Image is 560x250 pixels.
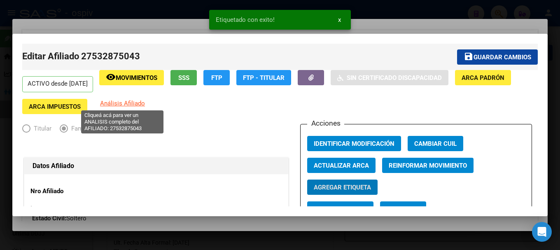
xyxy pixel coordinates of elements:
[338,16,341,23] span: x
[116,74,157,82] span: Movimientos
[462,74,504,82] span: ARCA Padrón
[307,180,378,195] button: Agregar Etiqueta
[68,124,93,133] span: Familiar
[216,16,275,24] span: Etiquetado con exito!
[414,140,457,147] span: Cambiar CUIL
[100,100,145,107] span: Análisis Afiliado
[203,70,230,85] button: FTP
[243,74,285,82] span: FTP - Titular
[532,222,552,242] div: Open Intercom Messenger
[178,74,189,82] span: SSS
[314,184,371,191] span: Agregar Etiqueta
[33,161,280,171] h1: Datos Afiliado
[22,99,87,114] button: ARCA Impuestos
[464,51,474,61] mat-icon: save
[314,206,367,213] span: Vencimiento PMI
[380,201,426,217] button: Categoria
[211,74,222,82] span: FTP
[457,49,538,65] button: Guardar cambios
[236,70,291,85] button: FTP - Titular
[30,124,51,133] span: Titular
[30,187,106,196] p: Nro Afiliado
[307,136,401,151] button: Identificar Modificación
[22,76,93,92] p: ACTIVO desde [DATE]
[389,162,467,169] span: Reinformar Movimiento
[307,158,376,173] button: Actualizar ARCA
[474,54,531,61] span: Guardar cambios
[347,74,442,82] span: Sin Certificado Discapacidad
[314,140,394,147] span: Identificar Modificación
[408,136,463,151] button: Cambiar CUIL
[331,70,448,85] button: Sin Certificado Discapacidad
[307,118,344,129] h3: Acciones
[455,70,511,85] button: ARCA Padrón
[22,51,140,61] span: Editar Afiliado 27532875043
[106,72,116,82] mat-icon: remove_red_eye
[99,70,164,85] button: Movimientos
[307,201,373,217] button: Vencimiento PMI
[29,103,81,110] span: ARCA Impuestos
[22,126,102,134] mat-radio-group: Elija una opción
[170,70,197,85] button: SSS
[314,162,369,169] span: Actualizar ARCA
[387,206,420,213] span: Categoria
[331,12,348,27] button: x
[382,158,474,173] button: Reinformar Movimiento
